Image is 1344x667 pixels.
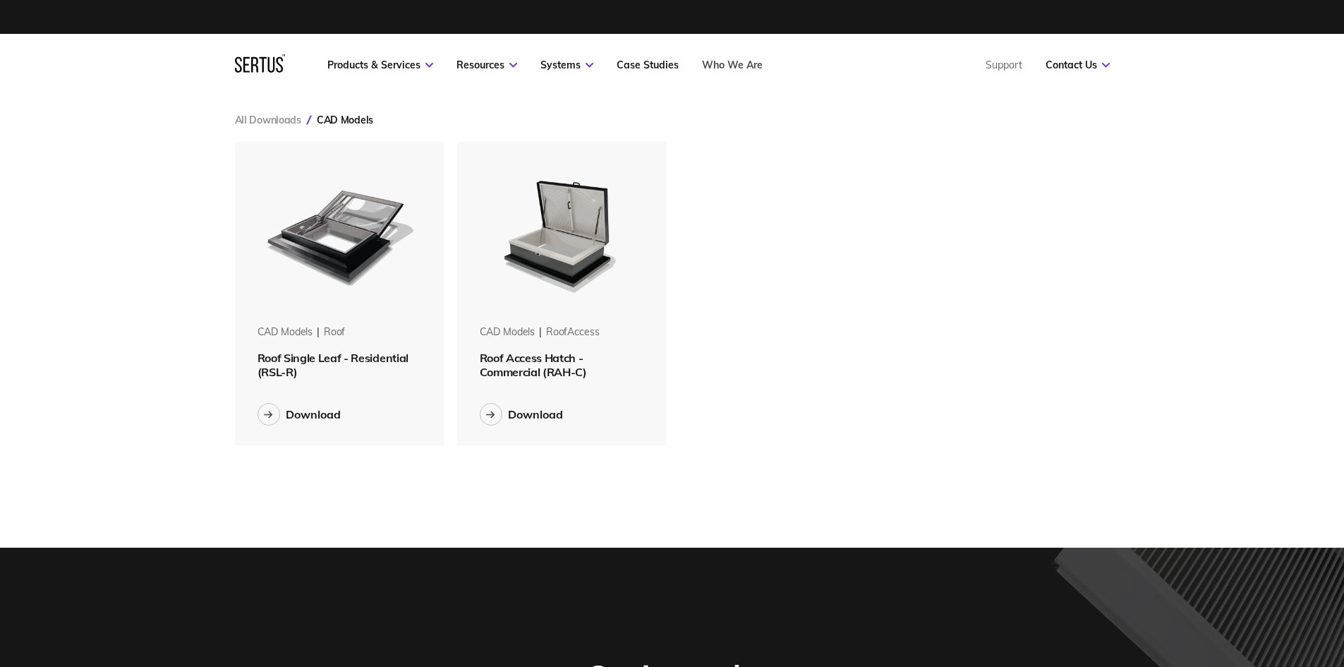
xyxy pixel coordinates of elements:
[235,114,301,126] a: All Downloads
[258,403,341,426] button: Download
[480,403,563,426] button: Download
[286,407,341,421] div: Download
[480,325,535,339] div: CAD Models
[258,325,313,339] div: CAD Models
[258,351,408,379] span: Roof Single Leaf - Residential (RSL-R)
[480,351,587,379] span: Roof Access Hatch - Commercial (RAH-C)
[540,59,593,71] a: Systems
[546,325,600,339] div: roofAccess
[986,59,1022,71] a: Support
[324,325,345,339] div: roof
[702,59,763,71] a: Who We Are
[617,59,679,71] a: Case Studies
[327,59,433,71] a: Products & Services
[456,59,517,71] a: Resources
[508,407,563,421] div: Download
[1046,59,1110,71] a: Contact Us
[1090,503,1344,667] iframe: Chat Widget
